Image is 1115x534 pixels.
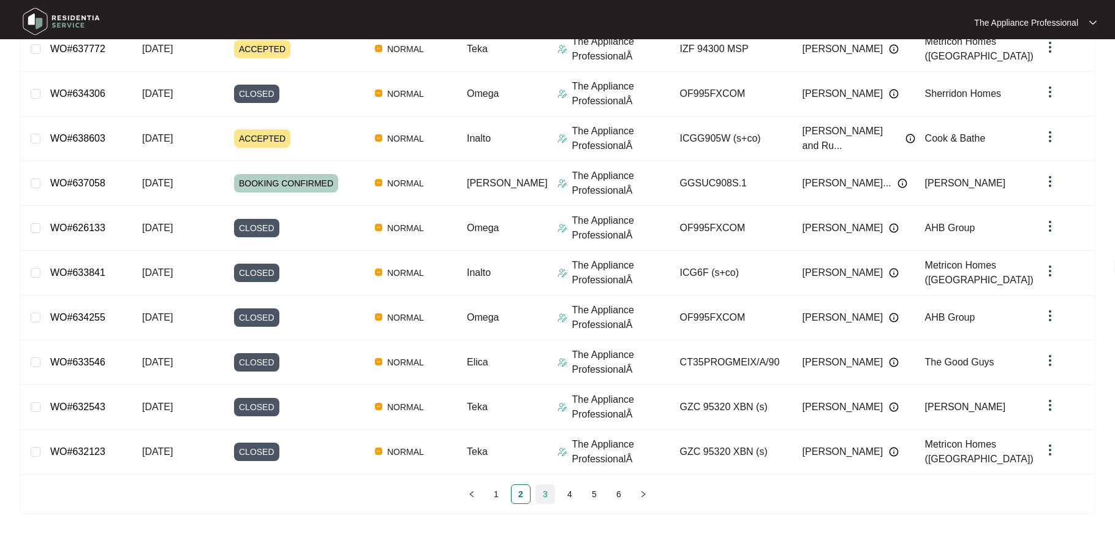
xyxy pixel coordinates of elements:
[572,34,670,64] p: The Appliance ProfessionalÂ
[467,178,548,188] span: [PERSON_NAME]
[572,124,670,153] p: The Appliance ProfessionalÂ
[50,133,105,143] a: WO#638603
[557,447,567,457] img: Assigner Icon
[974,17,1078,29] p: The Appliance Professional
[234,40,290,58] span: ACCEPTED
[1043,353,1057,368] img: dropdown arrow
[382,131,429,146] span: NORMAL
[375,90,382,97] img: Vercel Logo
[50,357,105,367] a: WO#633546
[1043,129,1057,144] img: dropdown arrow
[487,485,505,503] a: 1
[889,402,899,412] img: Info icon
[142,223,173,233] span: [DATE]
[609,484,629,504] li: 6
[50,446,105,457] a: WO#632123
[905,134,915,143] img: Info icon
[382,310,429,325] span: NORMAL
[467,446,488,457] span: Teka
[803,124,899,153] span: [PERSON_NAME] and Ru...
[1043,443,1057,457] img: dropdown arrow
[382,176,429,191] span: NORMAL
[557,223,567,233] img: Assigner Icon
[234,398,279,416] span: CLOSED
[142,44,173,54] span: [DATE]
[18,3,104,40] img: residentia service logo
[234,85,279,103] span: CLOSED
[889,89,899,99] img: Info icon
[142,402,173,412] span: [DATE]
[50,312,105,322] a: WO#634255
[640,490,647,498] span: right
[803,400,883,414] span: [PERSON_NAME]
[1043,398,1057,413] img: dropdown arrow
[234,353,279,372] span: CLOSED
[925,402,1006,412] span: [PERSON_NAME]
[375,269,382,276] img: Vercel Logo
[889,223,899,233] img: Info icon
[234,308,279,327] span: CLOSED
[898,178,907,188] img: Info icon
[142,267,173,278] span: [DATE]
[557,134,567,143] img: Assigner Icon
[889,268,899,278] img: Info icon
[511,484,531,504] li: 2
[50,402,105,412] a: WO#632543
[633,484,653,504] li: Next Page
[572,213,670,243] p: The Appliance ProfessionalÂ
[234,129,290,148] span: ACCEPTED
[670,116,793,161] td: ICGG905W (s+co)
[557,178,567,188] img: Assigner Icon
[572,437,670,467] p: The Appliance ProfessionalÂ
[803,310,883,325] span: [PERSON_NAME]
[925,223,975,233] span: AHB Group
[375,403,382,410] img: Vercel Logo
[375,313,382,321] img: Vercel Logo
[467,88,499,99] span: Omega
[382,265,429,280] span: NORMAL
[536,485,554,503] a: 3
[557,89,567,99] img: Assigner Icon
[572,258,670,288] p: The Appliance ProfessionalÂ
[142,446,173,457] span: [DATE]
[1089,20,1097,26] img: dropdown arrow
[234,264,279,282] span: CLOSED
[561,485,579,503] a: 4
[557,402,567,412] img: Assigner Icon
[467,223,499,233] span: Omega
[382,355,429,370] span: NORMAL
[557,313,567,322] img: Assigner Icon
[382,221,429,235] span: NORMAL
[1043,264,1057,278] img: dropdown arrow
[925,178,1006,188] span: [PERSON_NAME]
[803,355,883,370] span: [PERSON_NAME]
[234,443,279,461] span: CLOSED
[585,485,603,503] a: 5
[889,357,899,367] img: Info icon
[670,251,793,296] td: ICG6F (s+co)
[50,88,105,99] a: WO#634306
[803,42,883,56] span: [PERSON_NAME]
[803,176,891,191] span: [PERSON_NAME]...
[375,224,382,231] img: Vercel Logo
[512,485,530,503] a: 2
[925,357,994,367] span: The Good Guys
[50,178,105,188] a: WO#637058
[467,44,488,54] span: Teka
[925,133,986,143] span: Cook & Bathe
[142,178,173,188] span: [DATE]
[557,44,567,54] img: Assigner Icon
[467,357,488,367] span: Elica
[557,357,567,367] img: Assigner Icon
[572,348,670,377] p: The Appliance ProfessionalÂ
[803,444,883,459] span: [PERSON_NAME]
[633,484,653,504] button: right
[382,42,429,56] span: NORMAL
[803,265,883,280] span: [PERSON_NAME]
[462,484,482,504] li: Previous Page
[467,312,499,322] span: Omega
[557,268,567,278] img: Assigner Icon
[375,448,382,455] img: Vercel Logo
[560,484,580,504] li: 4
[50,223,105,233] a: WO#626133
